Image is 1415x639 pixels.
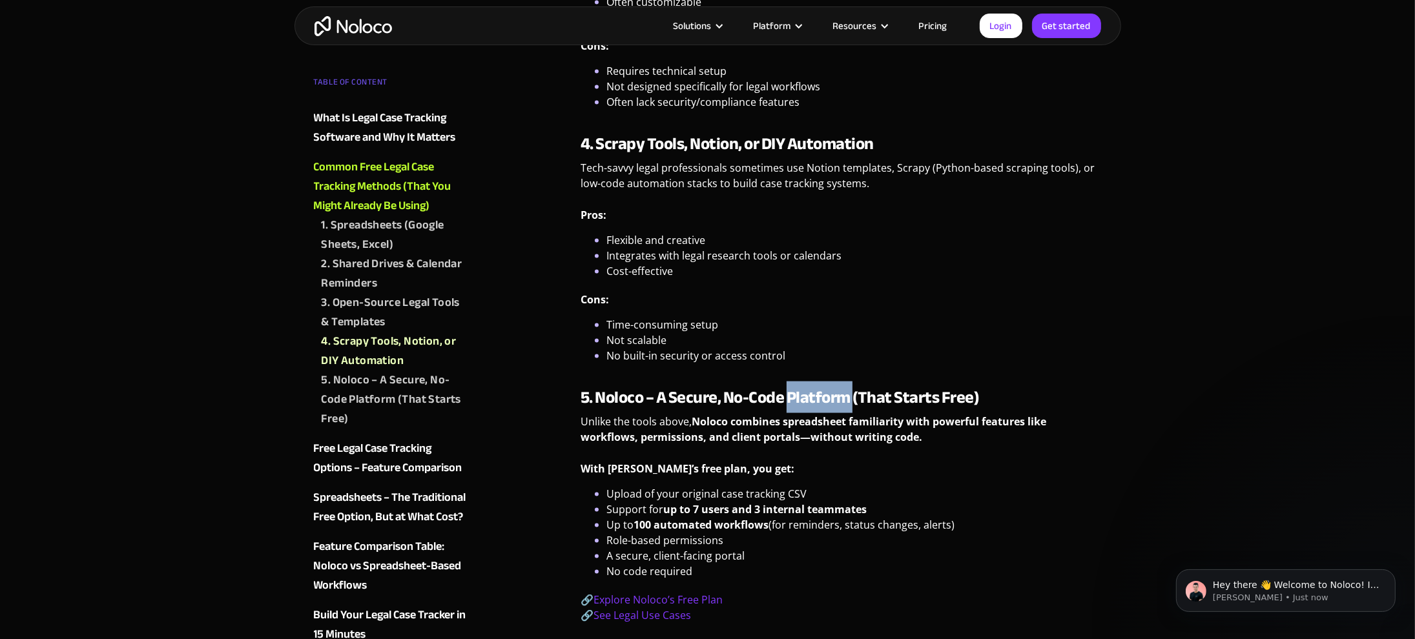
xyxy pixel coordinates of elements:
a: 2. Shared Drives & Calendar Reminders [322,254,470,293]
li: Requires technical setup [606,63,1102,79]
strong: With [PERSON_NAME]’s free plan, you get: [581,462,794,476]
a: Free Legal Case Tracking Options – Feature Comparison [314,439,470,478]
li: Flexible and creative [606,232,1102,248]
p: 🔗 🔗 [581,592,1102,633]
div: Platform [754,17,791,34]
li: A secure, client-facing portal [606,548,1102,563]
div: Resources [833,17,877,34]
div: Resources [817,17,903,34]
li: Support for [606,502,1102,517]
a: Pricing [903,17,964,34]
strong: Pros: [581,208,606,222]
strong: 4. Scrapy Tools, Notion, or DIY Automation [581,128,874,159]
a: 4. Scrapy Tools, Notion, or DIY Automation [322,332,470,370]
a: Feature Comparison Table: Noloco vs Spreadsheet-Based Workflows [314,537,470,595]
a: Explore Noloco’s Free Plan [594,593,723,607]
p: Unlike the tools above, [581,414,1102,454]
div: Solutions [674,17,712,34]
a: 5. Noloco – A Secure, No-Code Platform (That Starts Free) [322,370,470,429]
li: Up to (for reminders, status changes, alerts) [606,517,1102,532]
strong: Cons: [581,39,609,53]
li: No code required [606,563,1102,579]
li: Integrates with legal research tools or calendars [606,248,1102,263]
a: Login [980,14,1022,38]
li: No built-in security or access control [606,348,1102,363]
p: Tech-savvy legal professionals sometimes use Notion templates, Scrapy (Python-based scraping tool... [581,160,1102,201]
a: What Is Legal Case Tracking Software and Why It Matters [314,108,470,147]
a: Common Free Legal Case Tracking Methods (That You Might Already Be Using) [314,157,470,216]
strong: Noloco combines spreadsheet familiarity with powerful features like workflows, permissions, and c... [581,414,1046,444]
li: Cost-effective [606,263,1102,279]
strong: 100 automated workflows [634,518,769,532]
a: See Legal Use Cases [594,608,691,622]
a: Get started [1032,14,1101,38]
li: Role-based permissions [606,532,1102,548]
li: Time-consuming setup [606,317,1102,332]
li: Not scalable [606,332,1102,348]
a: 3. Open-Source Legal Tools & Templates [322,293,470,332]
a: Spreadsheets – The Traditional Free Option, But at What Cost? [314,488,470,527]
strong: up to 7 users and 3 internal teammates [663,502,867,516]
strong: 5. Noloco – A Secure, No-Code Platform (That Starts Free) [581,381,979,413]
div: TABLE OF CONTENT [314,72,470,98]
li: Not designed specifically for legal workflows [606,79,1102,94]
strong: Cons: [581,292,609,307]
a: home [315,16,392,36]
iframe: Intercom notifications message [1157,542,1415,633]
div: Platform [738,17,817,34]
div: Solutions [657,17,738,34]
li: Often lack security/compliance features [606,94,1102,110]
a: 1. Spreadsheets (Google Sheets, Excel) [322,216,470,254]
li: Upload of your original case tracking CSV [606,486,1102,502]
